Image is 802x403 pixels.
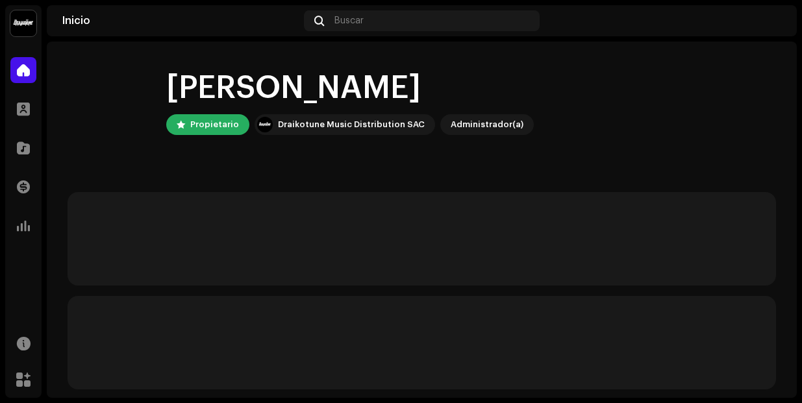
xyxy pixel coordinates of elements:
[257,117,273,132] img: 10370c6a-d0e2-4592-b8a2-38f444b0ca44
[10,10,36,36] img: 10370c6a-d0e2-4592-b8a2-38f444b0ca44
[68,62,145,140] img: 51259984-c960-4d6b-a758-53dc2a5b8c93
[278,117,425,132] div: Draikotune Music Distribution SAC
[166,67,534,109] div: [PERSON_NAME]
[451,117,523,132] div: Administrador(a)
[62,16,299,26] div: Inicio
[760,10,781,31] img: 51259984-c960-4d6b-a758-53dc2a5b8c93
[334,16,364,26] span: Buscar
[190,117,239,132] div: Propietario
